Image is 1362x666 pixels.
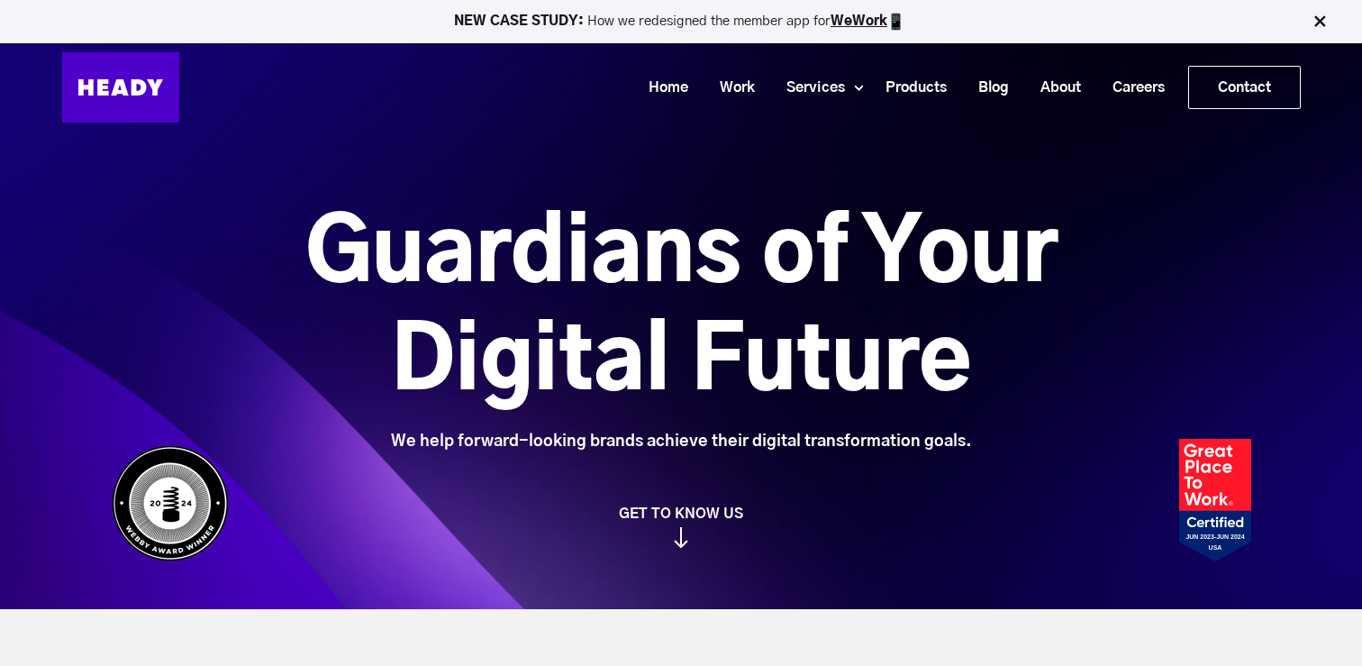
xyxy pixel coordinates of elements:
a: Products [863,71,956,105]
img: Heady_Logo_Web-01 (1) [62,52,179,123]
div: Navigation Menu [197,66,1301,109]
img: arrow_down [674,529,688,550]
img: Heady_WebbyAward_Winner-4 [112,445,229,561]
a: WeWork [831,14,887,28]
a: Home [626,71,697,105]
strong: NEW CASE STUDY: [454,14,587,28]
a: Contact [1189,67,1300,108]
h1: Guardians of Your Digital Future [204,201,1158,417]
a: Careers [1090,71,1174,105]
div: We help forward-looking brands achieve their digital transformation goals. [204,432,1158,452]
img: app emoji [887,13,905,31]
a: Services [764,71,854,105]
img: Close Bar [1311,13,1329,31]
a: GET TO KNOW US [103,505,1260,548]
a: Work [697,71,764,105]
a: Blog [956,71,1018,105]
img: Heady_2023_Certification_Badge [1179,439,1251,561]
a: About [1018,71,1090,105]
p: How we redesigned the member app for [8,13,1354,31]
